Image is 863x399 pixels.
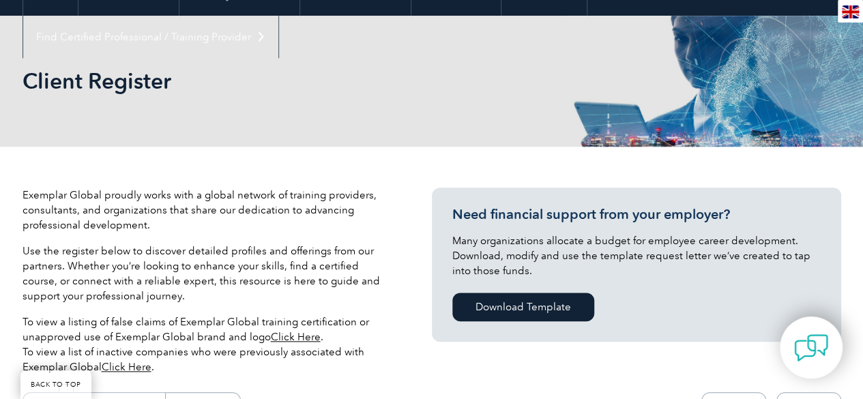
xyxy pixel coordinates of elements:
a: Find Certified Professional / Training Provider [23,16,278,58]
h2: Client Register [23,70,596,92]
p: Exemplar Global proudly works with a global network of training providers, consultants, and organ... [23,188,391,233]
h3: Need financial support from your employer? [452,206,821,223]
a: BACK TO TOP [20,370,91,399]
p: Many organizations allocate a budget for employee career development. Download, modify and use th... [452,233,821,278]
p: Use the register below to discover detailed profiles and offerings from our partners. Whether you... [23,243,391,304]
a: Click Here [271,331,321,343]
a: Download Template [452,293,594,321]
img: en [842,5,859,18]
p: To view a listing of false claims of Exemplar Global training certification or unapproved use of ... [23,314,391,374]
a: Click Here [102,361,151,373]
img: contact-chat.png [794,331,828,365]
